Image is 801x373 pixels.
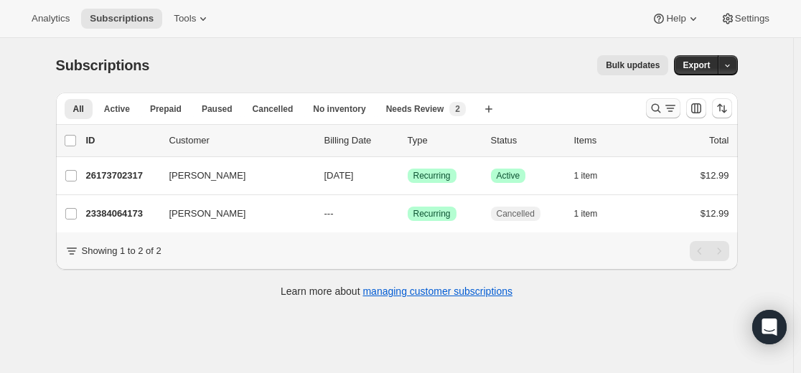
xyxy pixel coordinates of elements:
button: 1 item [574,204,614,224]
span: 1 item [574,208,598,219]
span: Prepaid [150,103,182,115]
span: Active [497,170,520,181]
button: 1 item [574,166,614,186]
span: Subscriptions [56,57,150,73]
span: Paused [202,103,233,115]
a: managing customer subscriptions [362,285,512,297]
span: [PERSON_NAME] [169,169,246,183]
span: $12.99 [701,208,729,219]
div: Items [574,133,646,148]
button: Subscriptions [81,9,162,29]
div: IDCustomerBilling DateTypeStatusItemsTotal [86,133,729,148]
div: Open Intercom Messenger [752,310,787,344]
button: Bulk updates [597,55,668,75]
button: Sort the results [712,98,732,118]
span: Analytics [32,13,70,24]
div: Type [408,133,479,148]
span: Needs Review [386,103,444,115]
p: 23384064173 [86,207,158,221]
span: Active [104,103,130,115]
button: Export [674,55,718,75]
span: [DATE] [324,170,354,181]
button: Customize table column order and visibility [686,98,706,118]
button: Help [643,9,708,29]
span: Help [666,13,685,24]
div: 26173702317[PERSON_NAME][DATE]SuccessRecurringSuccessActive1 item$12.99 [86,166,729,186]
span: Recurring [413,170,451,181]
p: ID [86,133,158,148]
span: No inventory [313,103,365,115]
p: Status [491,133,563,148]
nav: Pagination [690,241,729,261]
button: Tools [165,9,219,29]
span: 1 item [574,170,598,181]
span: All [73,103,84,115]
span: Cancelled [253,103,294,115]
span: Bulk updates [606,60,660,71]
span: Recurring [413,208,451,219]
p: Showing 1 to 2 of 2 [82,244,161,258]
div: 23384064173[PERSON_NAME]---SuccessRecurringCancelled1 item$12.99 [86,204,729,224]
span: [PERSON_NAME] [169,207,246,221]
button: Search and filter results [646,98,680,118]
p: Learn more about [281,284,512,298]
p: Billing Date [324,133,396,148]
button: [PERSON_NAME] [161,164,304,187]
p: 26173702317 [86,169,158,183]
button: Analytics [23,9,78,29]
button: Settings [712,9,778,29]
span: Export [683,60,710,71]
p: Total [709,133,729,148]
button: [PERSON_NAME] [161,202,304,225]
p: Customer [169,133,313,148]
span: Cancelled [497,208,535,219]
span: 2 [455,103,460,115]
span: Settings [735,13,769,24]
span: $12.99 [701,170,729,181]
button: Create new view [477,99,500,119]
span: Tools [174,13,196,24]
span: Subscriptions [90,13,154,24]
span: --- [324,208,334,219]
